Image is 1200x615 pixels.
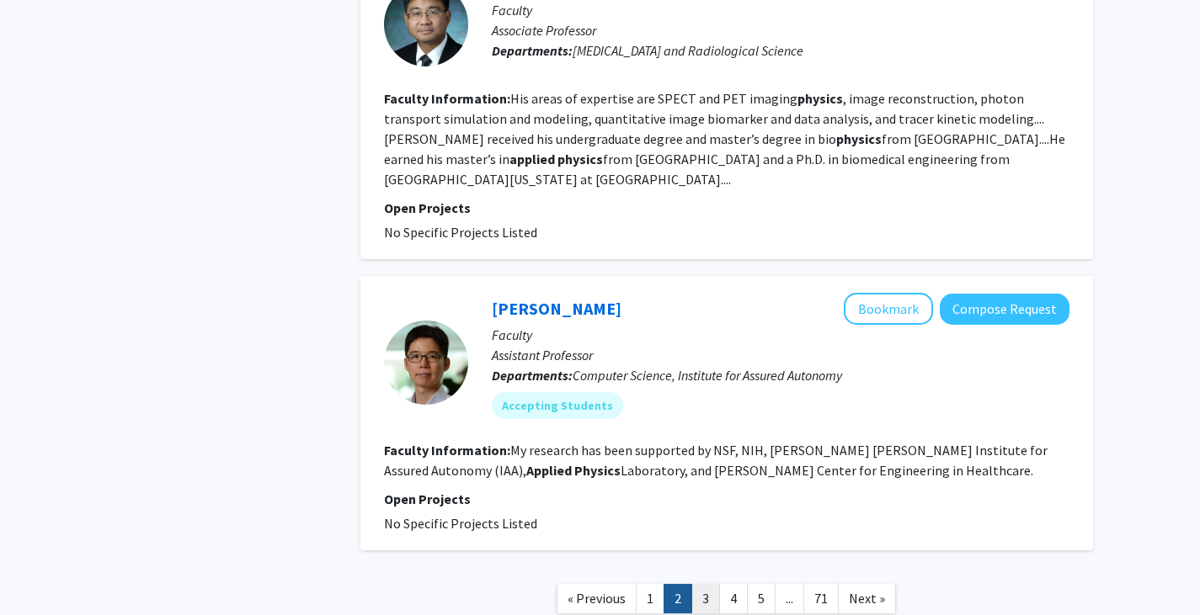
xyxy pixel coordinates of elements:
[492,298,621,319] a: [PERSON_NAME]
[492,392,623,419] mat-chip: Accepting Students
[573,42,803,59] span: [MEDICAL_DATA] and Radiological Science
[849,590,885,607] span: Next »
[940,294,1069,325] button: Compose Request to Chien-Ming Huang
[803,584,839,613] a: 71
[492,325,1069,345] p: Faculty
[492,42,573,59] b: Departments:
[786,590,793,607] span: ...
[492,20,1069,40] p: Associate Professor
[509,151,555,167] b: applied
[492,345,1069,365] p: Assistant Professor
[384,224,537,241] span: No Specific Projects Listed
[691,584,720,613] a: 3
[526,462,572,479] b: Applied
[384,198,1069,218] p: Open Projects
[384,442,1048,479] fg-read-more: My research has been supported by NSF, NIH, [PERSON_NAME] [PERSON_NAME] Institute for Assured Aut...
[384,515,537,532] span: No Specific Projects Listed
[568,590,626,607] span: « Previous
[747,584,776,613] a: 5
[573,367,842,384] span: Computer Science, Institute for Assured Autonomy
[384,90,510,107] b: Faculty Information:
[384,489,1069,509] p: Open Projects
[384,442,510,459] b: Faculty Information:
[797,90,843,107] b: physics
[557,151,603,167] b: physics
[719,584,748,613] a: 4
[13,539,72,602] iframe: Chat
[384,90,1065,188] fg-read-more: His areas of expertise are SPECT and PET imaging , image reconstruction, photon transport simulat...
[574,462,621,479] b: Physics
[664,584,692,613] a: 2
[636,584,664,613] a: 1
[492,367,573,384] b: Departments:
[557,584,637,613] a: Previous
[844,293,933,325] button: Add Chien-Ming Huang to Bookmarks
[838,584,896,613] a: Next
[836,130,882,147] b: physics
